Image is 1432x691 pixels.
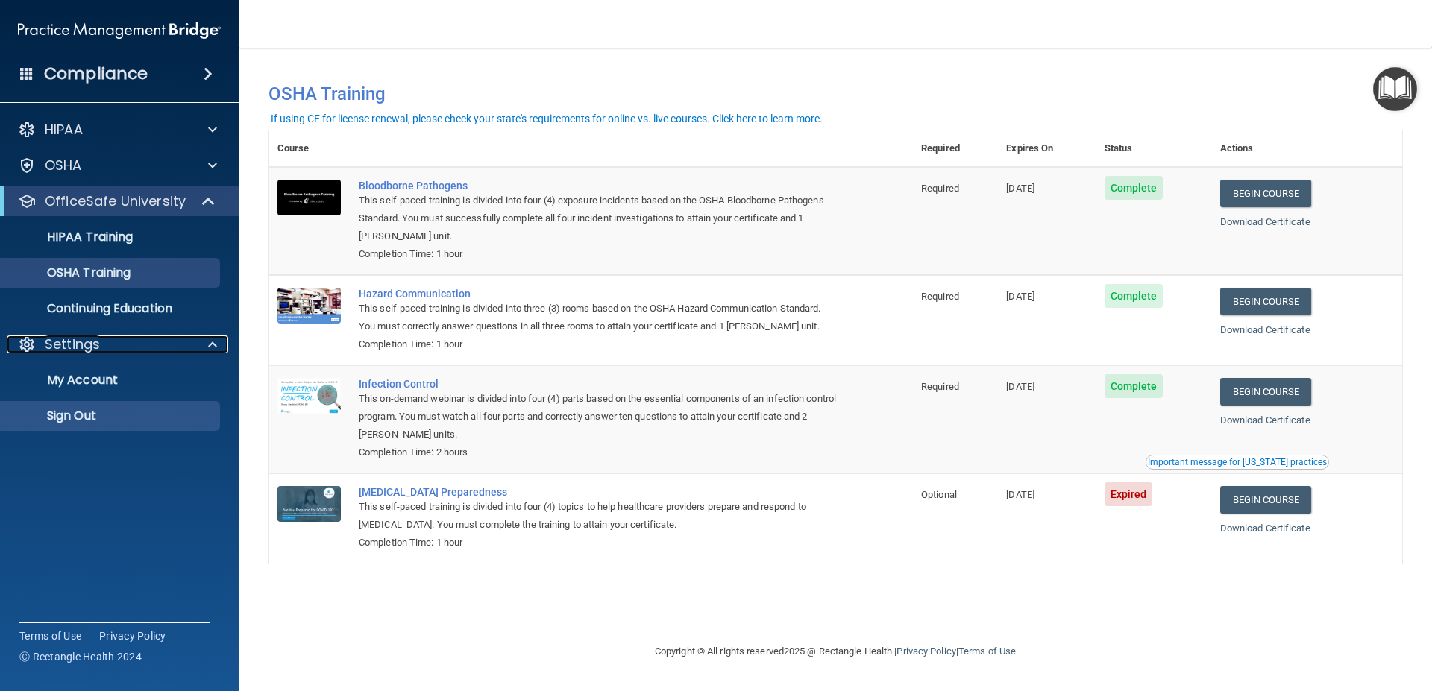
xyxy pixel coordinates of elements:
a: [MEDICAL_DATA] Preparedness [359,486,838,498]
a: Download Certificate [1220,216,1310,227]
div: If using CE for license renewal, please check your state's requirements for online vs. live cours... [271,113,823,124]
div: Completion Time: 1 hour [359,534,838,552]
span: Expired [1105,482,1153,506]
div: This self-paced training is divided into four (4) exposure incidents based on the OSHA Bloodborne... [359,192,838,245]
a: Settings [18,335,217,353]
p: OfficeSafe University [45,192,186,210]
button: Read this if you are a dental practitioner in the state of CA [1146,455,1329,470]
a: Download Certificate [1220,414,1310,426]
th: Actions [1211,130,1402,167]
span: [DATE] [1006,489,1034,500]
p: Sign Out [10,408,213,423]
div: Completion Time: 1 hour [359,245,838,263]
a: Terms of Use [19,628,81,643]
th: Course [268,130,350,167]
div: Important message for [US_STATE] practices [1148,458,1327,467]
a: Privacy Policy [99,628,166,643]
a: Terms of Use [958,646,1016,657]
p: OSHA Training [10,265,131,280]
span: [DATE] [1006,291,1034,302]
a: OSHA [18,157,217,174]
p: Continuing Education [10,301,213,316]
th: Status [1096,130,1211,167]
a: Hazard Communication [359,288,838,300]
span: Required [921,291,959,302]
a: Privacy Policy [896,646,955,657]
a: HIPAA [18,121,217,139]
p: OSHA [45,157,82,174]
span: [DATE] [1006,381,1034,392]
span: Complete [1105,374,1163,398]
p: Settings [45,335,100,353]
span: Ⓒ Rectangle Health 2024 [19,649,142,664]
img: PMB logo [18,16,221,45]
h4: OSHA Training [268,83,1402,104]
a: OfficeSafe University [18,192,216,210]
span: Optional [921,489,957,500]
div: Completion Time: 1 hour [359,335,838,353]
a: Bloodborne Pathogens [359,180,838,192]
span: Complete [1105,176,1163,200]
p: HIPAA [45,121,83,139]
span: Required [921,381,959,392]
h4: Compliance [44,63,148,84]
div: Completion Time: 2 hours [359,444,838,461]
div: Copyright © All rights reserved 2025 @ Rectangle Health | | [563,628,1108,675]
span: [DATE] [1006,183,1034,194]
a: Begin Course [1220,180,1311,207]
a: Download Certificate [1220,523,1310,534]
button: Open Resource Center [1373,67,1417,111]
span: Complete [1105,284,1163,308]
th: Required [912,130,997,167]
span: Required [921,183,959,194]
button: If using CE for license renewal, please check your state's requirements for online vs. live cours... [268,111,825,126]
div: This self-paced training is divided into four (4) topics to help healthcare providers prepare and... [359,498,838,534]
a: Infection Control [359,378,838,390]
a: Download Certificate [1220,324,1310,335]
div: This on-demand webinar is divided into four (4) parts based on the essential components of an inf... [359,390,838,444]
a: Begin Course [1220,378,1311,406]
th: Expires On [997,130,1095,167]
div: This self-paced training is divided into three (3) rooms based on the OSHA Hazard Communication S... [359,300,838,335]
p: HIPAA Training [10,230,133,244]
a: Begin Course [1220,486,1311,514]
a: Begin Course [1220,288,1311,315]
p: My Account [10,373,213,388]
